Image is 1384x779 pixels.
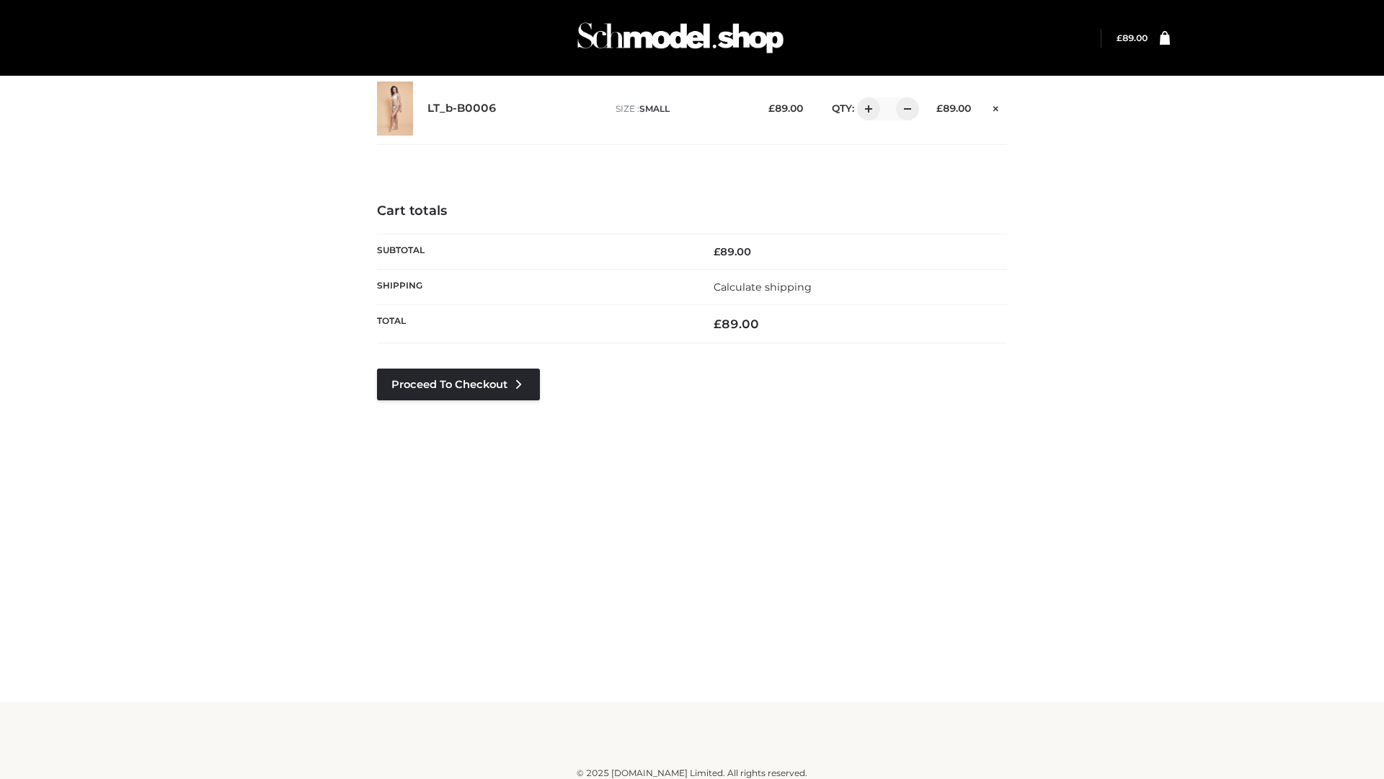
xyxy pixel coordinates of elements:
span: SMALL [639,103,670,114]
th: Subtotal [377,234,692,269]
p: size : [616,102,746,115]
a: Remove this item [985,97,1007,116]
bdi: 89.00 [1117,32,1148,43]
a: Calculate shipping [714,281,812,294]
h4: Cart totals [377,203,1007,219]
span: £ [936,102,943,114]
div: QTY: [817,97,914,120]
bdi: 89.00 [714,317,759,331]
th: Total [377,305,692,343]
span: £ [714,317,722,331]
bdi: 89.00 [768,102,803,114]
bdi: 89.00 [714,245,751,258]
span: £ [768,102,775,114]
bdi: 89.00 [936,102,971,114]
img: Schmodel Admin 964 [572,9,789,66]
a: Proceed to Checkout [377,369,540,400]
span: £ [1117,32,1122,43]
a: £89.00 [1117,32,1148,43]
th: Shipping [377,269,692,304]
span: £ [714,245,720,258]
a: LT_b-B0006 [427,102,497,115]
